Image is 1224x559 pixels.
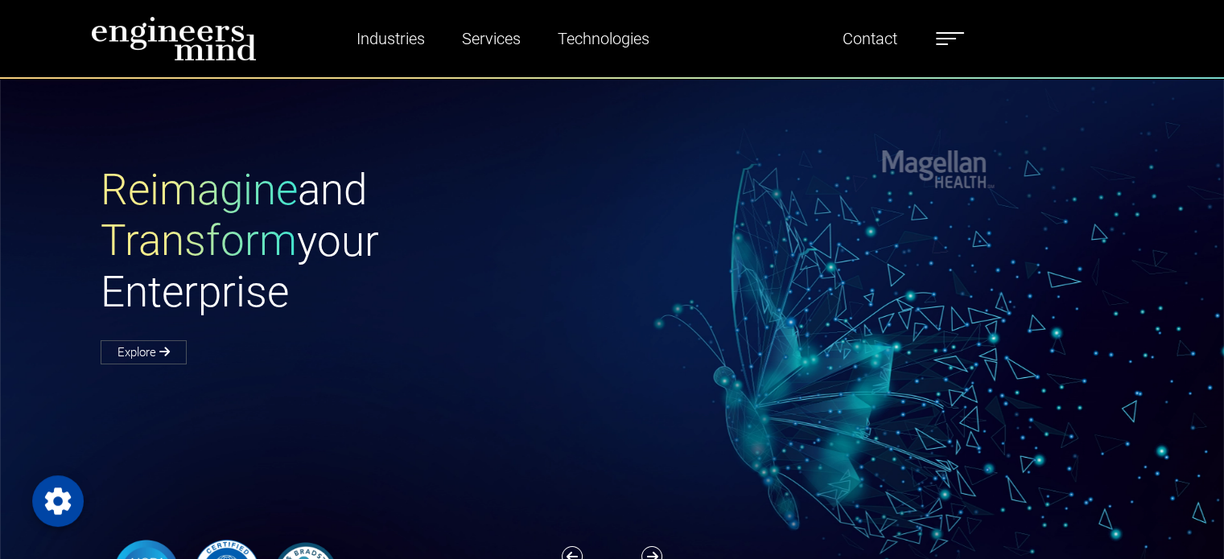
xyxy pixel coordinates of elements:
img: tab_keywords_by_traffic_grey.svg [160,93,173,106]
a: Services [455,20,527,57]
div: Keywords by Traffic [178,95,271,105]
a: Industries [350,20,431,57]
img: logo [91,16,257,61]
img: website_grey.svg [26,42,39,55]
div: Domain Overview [61,95,144,105]
div: Domain: [DOMAIN_NAME] [42,42,177,55]
div: v 4.0.25 [45,26,79,39]
h1: and your Enterprise [101,165,612,319]
span: Reimagine [101,165,298,215]
span: Transform [101,216,297,265]
img: logo_orange.svg [26,26,39,39]
img: tab_domain_overview_orange.svg [43,93,56,106]
a: Explore [101,340,187,364]
a: Technologies [551,20,656,57]
a: Contact [836,20,904,57]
